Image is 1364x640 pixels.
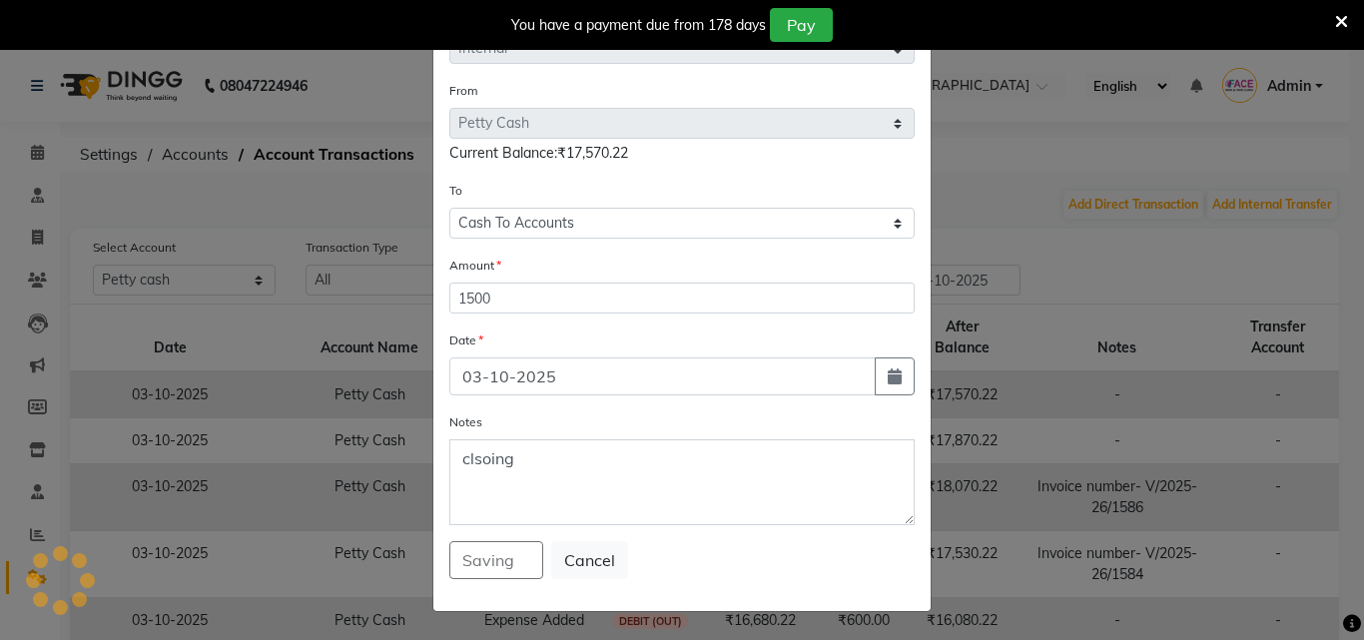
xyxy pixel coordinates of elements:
label: To [449,182,462,200]
label: Amount [449,257,501,275]
label: Notes [449,413,482,431]
label: From [449,82,478,100]
label: Date [449,331,483,349]
button: Cancel [551,541,628,579]
span: Current Balance:₹17,570.22 [449,144,628,162]
button: Pay [770,8,833,42]
div: You have a payment due from 178 days [511,15,766,36]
